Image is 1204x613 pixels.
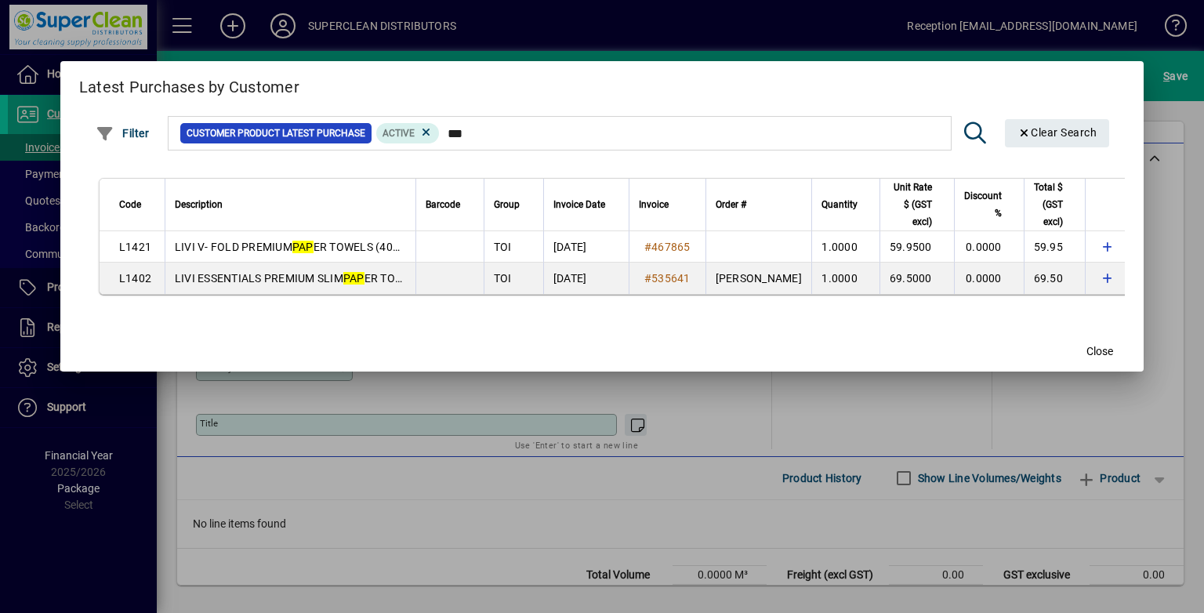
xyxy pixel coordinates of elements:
span: 467865 [651,241,691,253]
div: Discount % [964,187,1016,222]
span: LIVI V- FOLD PREMIUM ER TOWELS (4000) [175,241,410,253]
td: [PERSON_NAME] [705,263,811,294]
span: 535641 [651,272,691,285]
span: Clear Search [1017,126,1097,139]
div: Invoice Date [553,196,619,213]
button: Clear [1005,119,1110,147]
button: Close [1075,337,1125,365]
span: Filter [96,127,150,140]
span: TOI [494,241,512,253]
td: 69.5000 [879,263,954,294]
div: Barcode [426,196,474,213]
div: Total $ (GST excl) [1034,179,1077,230]
h2: Latest Purchases by Customer [60,61,1144,107]
td: 69.50 [1024,263,1085,294]
span: Total $ (GST excl) [1034,179,1063,230]
span: Group [494,196,520,213]
td: 1.0000 [811,263,879,294]
span: Unit Rate $ (GST excl) [890,179,932,230]
em: PAP [343,272,364,285]
span: Invoice Date [553,196,605,213]
span: Order # [716,196,746,213]
span: Invoice [639,196,669,213]
a: #467865 [639,238,696,256]
span: Customer Product Latest Purchase [187,125,365,141]
div: Order # [716,196,802,213]
span: L1421 [119,241,151,253]
span: Close [1086,343,1113,360]
em: PAP [292,241,314,253]
td: [DATE] [543,231,629,263]
div: Group [494,196,534,213]
span: Description [175,196,223,213]
button: Filter [92,119,154,147]
td: 0.0000 [954,231,1024,263]
span: L1402 [119,272,151,285]
mat-chip: Product Activation Status: Active [376,123,439,143]
td: [DATE] [543,263,629,294]
span: Barcode [426,196,460,213]
div: Invoice [639,196,696,213]
td: 59.9500 [879,231,954,263]
span: # [644,241,651,253]
span: Active [383,128,415,139]
td: 59.95 [1024,231,1085,263]
div: Unit Rate $ (GST excl) [890,179,946,230]
div: Code [119,196,155,213]
span: Quantity [821,196,858,213]
span: LIVI ESSENTIALS PREMIUM SLIM ER TOWELS (4000) [175,272,461,285]
span: Discount % [964,187,1002,222]
div: Quantity [821,196,872,213]
a: #535641 [639,270,696,287]
td: 0.0000 [954,263,1024,294]
span: TOI [494,272,512,285]
div: Description [175,196,406,213]
span: # [644,272,651,285]
td: 1.0000 [811,231,879,263]
span: Code [119,196,141,213]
